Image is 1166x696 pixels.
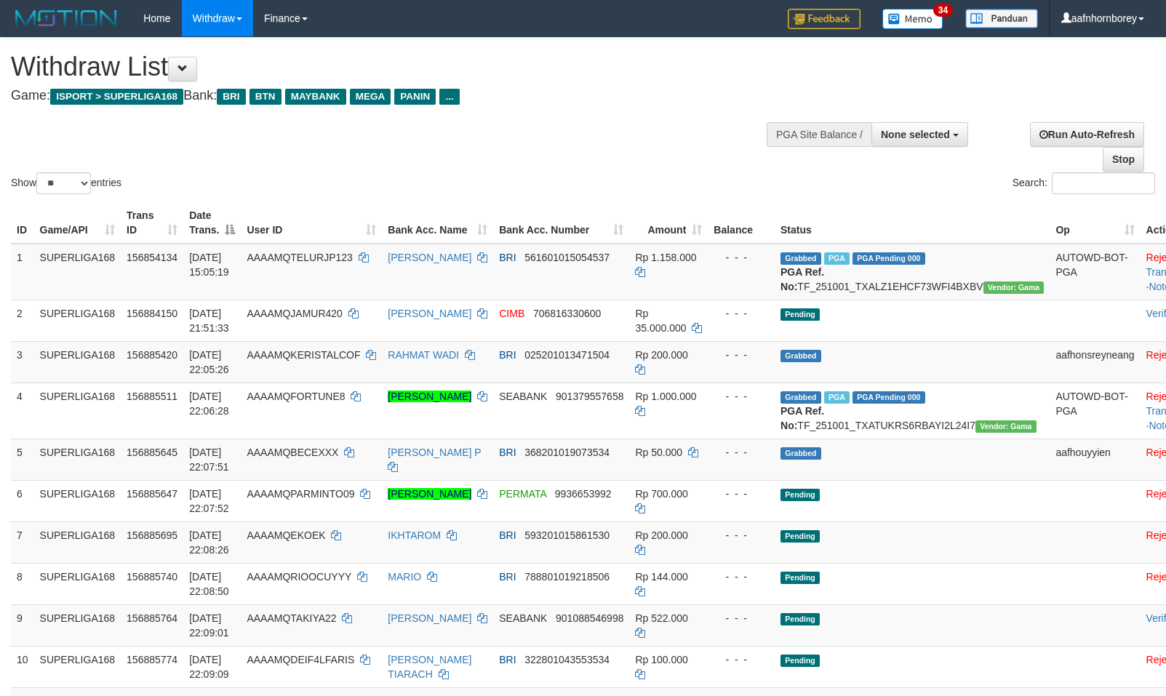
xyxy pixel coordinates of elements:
span: MEGA [350,89,391,105]
th: Status [775,202,1050,244]
th: Game/API: activate to sort column ascending [34,202,121,244]
span: Copy 788801019218506 to clipboard [524,571,610,583]
span: Copy 025201013471504 to clipboard [524,349,610,361]
span: Rp 1.000.000 [635,391,696,402]
td: SUPERLIGA168 [34,383,121,439]
span: Copy 9936653992 to clipboard [555,488,612,500]
span: Pending [780,572,820,584]
div: - - - [714,611,769,625]
img: Button%20Memo.svg [882,9,943,29]
b: PGA Ref. No: [780,405,824,431]
a: [PERSON_NAME] [388,612,471,624]
span: Pending [780,655,820,667]
span: Copy 561601015054537 to clipboard [524,252,610,263]
span: Copy 706816330600 to clipboard [533,308,601,319]
td: aafhonsreyneang [1050,341,1140,383]
span: [DATE] 22:05:26 [189,349,229,375]
span: Copy 593201015861530 to clipboard [524,529,610,541]
span: AAAAMQFORTUNE8 [247,391,345,402]
td: SUPERLIGA168 [34,604,121,646]
span: AAAAMQBECEXXX [247,447,338,458]
span: 156885647 [127,488,177,500]
a: [PERSON_NAME] [388,488,471,500]
span: [DATE] 22:08:50 [189,571,229,597]
span: Rp 700.000 [635,488,687,500]
span: BRI [217,89,245,105]
span: Rp 1.158.000 [635,252,696,263]
span: BRI [499,529,516,541]
span: [DATE] 22:06:28 [189,391,229,417]
span: 156854134 [127,252,177,263]
input: Search: [1052,172,1155,194]
span: PGA Pending [852,391,925,404]
span: Rp 35.000.000 [635,308,686,334]
span: BRI [499,654,516,665]
span: SEABANK [499,391,547,402]
td: 6 [11,480,34,521]
a: [PERSON_NAME] [388,391,471,402]
span: Grabbed [780,447,821,460]
span: AAAAMQTAKIYA22 [247,612,336,624]
span: Vendor URL: https://trx31.1velocity.biz [983,281,1045,294]
span: 156885774 [127,654,177,665]
b: PGA Ref. No: [780,266,824,292]
div: - - - [714,389,769,404]
span: AAAAMQTELURJP123 [247,252,353,263]
h1: Withdraw List [11,52,763,81]
span: SEABANK [499,612,547,624]
td: SUPERLIGA168 [34,439,121,480]
span: 156885740 [127,571,177,583]
span: ISPORT > SUPERLIGA168 [50,89,183,105]
td: 8 [11,563,34,604]
span: Pending [780,308,820,321]
img: MOTION_logo.png [11,7,121,29]
th: Trans ID: activate to sort column ascending [121,202,183,244]
td: SUPERLIGA168 [34,341,121,383]
td: AUTOWD-BOT-PGA [1050,383,1140,439]
span: Grabbed [780,252,821,265]
span: PERMATA [499,488,546,500]
span: [DATE] 22:08:26 [189,529,229,556]
span: CIMB [499,308,524,319]
span: 156885695 [127,529,177,541]
span: BRI [499,571,516,583]
td: 5 [11,439,34,480]
label: Show entries [11,172,121,194]
td: 2 [11,300,34,341]
span: Pending [780,489,820,501]
td: SUPERLIGA168 [34,521,121,563]
span: [DATE] 22:09:01 [189,612,229,639]
span: Copy 368201019073534 to clipboard [524,447,610,458]
span: BTN [249,89,281,105]
a: [PERSON_NAME] TIARACH [388,654,471,680]
td: AUTOWD-BOT-PGA [1050,244,1140,300]
span: Copy 901379557658 to clipboard [556,391,623,402]
th: Bank Acc. Number: activate to sort column ascending [493,202,629,244]
td: TF_251001_TXATUKRS6RBAYI2L24I7 [775,383,1050,439]
a: [PERSON_NAME] [388,252,471,263]
span: BRI [499,447,516,458]
span: AAAAMQKERISTALCOF [247,349,360,361]
span: AAAAMQEKOEK [247,529,325,541]
div: PGA Site Balance / [767,122,871,147]
td: 9 [11,604,34,646]
a: MARIO [388,571,421,583]
span: AAAAMQJAMUR420 [247,308,342,319]
span: AAAAMQRIOOCUYYY [247,571,351,583]
td: SUPERLIGA168 [34,244,121,300]
span: 156885645 [127,447,177,458]
span: Rp 200.000 [635,349,687,361]
span: 156884150 [127,308,177,319]
div: - - - [714,306,769,321]
div: - - - [714,250,769,265]
span: [DATE] 22:07:51 [189,447,229,473]
div: - - - [714,445,769,460]
td: SUPERLIGA168 [34,563,121,604]
img: Feedback.jpg [788,9,860,29]
span: [DATE] 22:09:09 [189,654,229,680]
td: SUPERLIGA168 [34,480,121,521]
span: Grabbed [780,350,821,362]
img: panduan.png [965,9,1038,28]
td: 1 [11,244,34,300]
span: Rp 100.000 [635,654,687,665]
